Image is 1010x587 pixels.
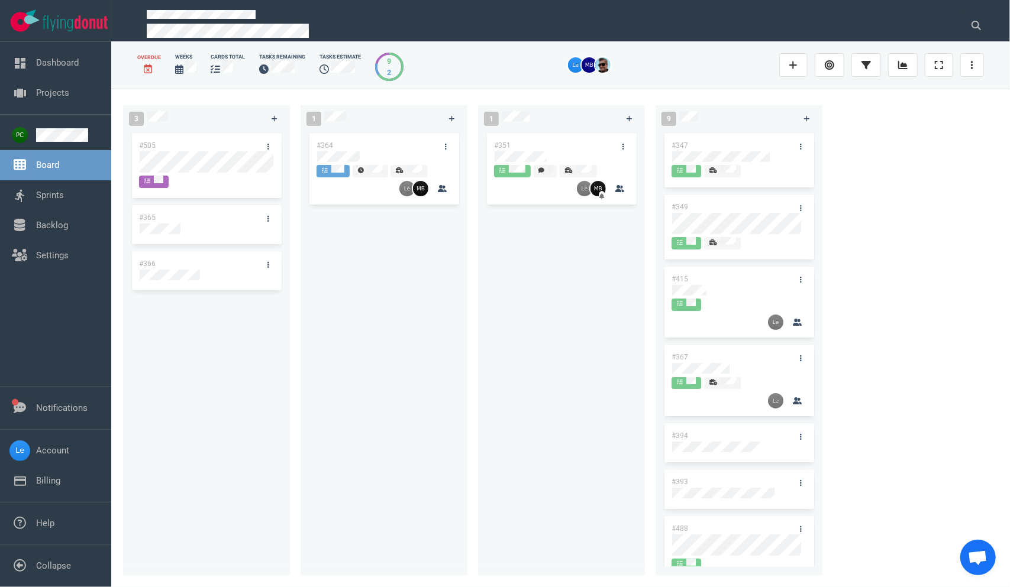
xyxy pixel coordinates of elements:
[139,213,156,222] a: #365
[672,141,688,150] a: #347
[568,57,583,73] img: 26
[36,475,60,486] a: Billing
[590,181,606,196] img: 26
[672,275,688,283] a: #415
[43,15,108,31] img: Flying Donut text logo
[672,432,688,440] a: #394
[768,314,783,330] img: 26
[672,353,688,361] a: #367
[672,203,688,211] a: #349
[320,53,361,61] div: Tasks Estimate
[259,53,305,61] div: Tasks Remaining
[661,112,676,126] span: 9
[139,260,156,268] a: #366
[36,445,69,456] a: Account
[306,112,321,126] span: 1
[387,67,391,78] div: 2
[36,560,71,571] a: Collapse
[960,540,996,575] div: Open de chat
[36,518,54,528] a: Help
[137,54,161,61] div: Overdue
[595,57,611,73] img: 26
[672,524,688,533] a: #488
[129,112,144,126] span: 3
[36,403,88,413] a: Notifications
[317,141,333,150] a: #364
[387,56,391,67] div: 9
[139,141,156,150] a: #505
[36,250,69,261] a: Settings
[494,141,511,150] a: #351
[36,220,68,231] a: Backlog
[672,478,688,486] a: #393
[399,181,415,196] img: 26
[582,57,597,73] img: 26
[211,53,245,61] div: cards total
[768,393,783,408] img: 26
[36,87,69,98] a: Projects
[36,190,64,200] a: Sprints
[413,181,428,196] img: 26
[175,53,196,61] div: Weeks
[36,57,79,68] a: Dashboard
[484,112,499,126] span: 1
[36,160,59,170] a: Board
[577,181,592,196] img: 26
